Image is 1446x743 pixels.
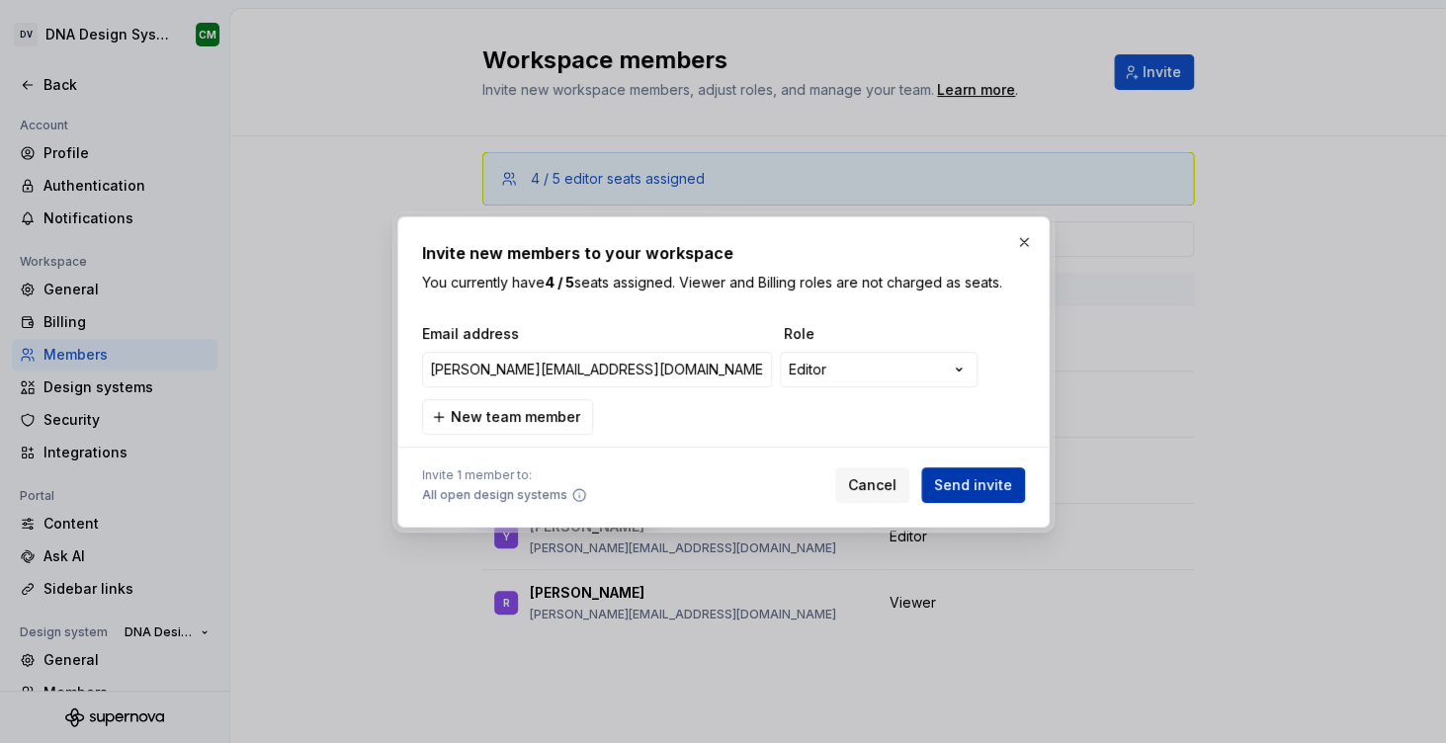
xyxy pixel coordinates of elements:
span: Send invite [934,475,1012,495]
span: Email address [422,324,776,344]
h2: Invite new members to your workspace [422,241,1025,265]
span: Role [784,324,981,344]
span: All open design systems [422,487,567,503]
b: 4 / 5 [545,274,574,290]
button: Cancel [835,467,909,503]
span: Cancel [848,475,896,495]
button: Send invite [921,467,1025,503]
p: You currently have seats assigned. Viewer and Billing roles are not charged as seats. [422,273,1025,292]
span: Invite 1 member to: [422,467,587,483]
span: New team member [451,407,580,427]
button: New team member [422,399,593,435]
